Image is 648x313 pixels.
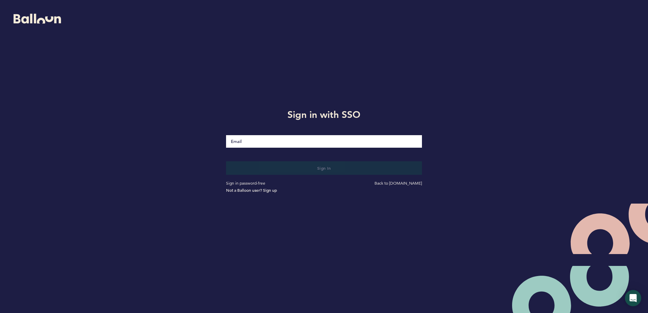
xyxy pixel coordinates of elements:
a: Sign in password-free [226,181,265,186]
span: Sign in [317,165,331,171]
a: Not a Balloon user? Sign up [226,187,277,193]
button: Sign in [226,161,422,175]
div: Open Intercom Messenger [625,290,641,306]
h1: Sign in with SSO [221,108,427,121]
a: Back to [DOMAIN_NAME] [374,181,422,186]
input: Email [226,135,422,148]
